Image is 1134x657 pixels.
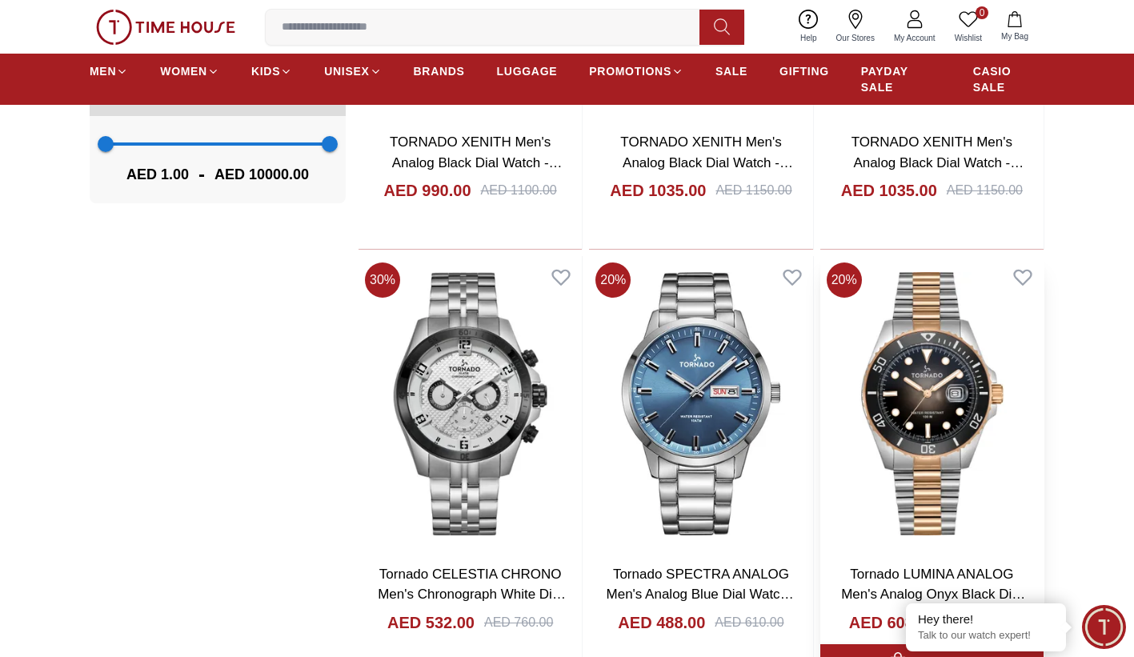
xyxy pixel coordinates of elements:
[918,611,1054,627] div: Hey there!
[90,57,128,86] a: MEN
[995,30,1035,42] span: My Bag
[830,32,881,44] span: Our Stores
[324,57,381,86] a: UNISEX
[992,8,1038,46] button: My Bag
[715,63,747,79] span: SALE
[589,57,683,86] a: PROMOTIONS
[976,6,988,19] span: 0
[126,163,189,186] span: AED 1.00
[160,57,219,86] a: WOMEN
[827,6,884,47] a: Our Stores
[384,179,471,202] h4: AED 990.00
[715,57,747,86] a: SALE
[160,63,207,79] span: WOMEN
[715,181,791,200] div: AED 1150.00
[973,57,1044,102] a: CASIO SALE
[610,179,706,202] h4: AED 1035.00
[715,613,783,632] div: AED 610.00
[589,256,812,551] img: Tornado SPECTRA ANALOG Men's Analog Blue Dial Watch - T23001-SBSL
[378,567,566,623] a: Tornado CELESTIA CHRONO Men's Chronograph White Dial Watch - T3149B-YBSW
[387,611,475,634] h4: AED 532.00
[841,179,937,202] h4: AED 1035.00
[791,6,827,47] a: Help
[365,262,400,298] span: 30 %
[861,57,941,102] a: PAYDAY SALE
[820,256,1044,551] img: Tornado LUMINA ANALOG Men's Analog Onyx Black Dial Watch - T22001-KBKB
[251,63,280,79] span: KIDS
[827,262,862,298] span: 20 %
[214,163,309,186] span: AED 10000.00
[251,57,292,86] a: KIDS
[620,134,793,190] a: TORNADO XENITH Men's Analog Black Dial Watch - T25301-RLDB
[779,57,829,86] a: GIFTING
[852,134,1024,190] a: TORNADO XENITH Men's Analog Black Dial Watch - T25301-BLBB
[414,57,465,86] a: BRANDS
[481,181,557,200] div: AED 1100.00
[390,134,563,190] a: TORNADO XENITH Men's Analog Black Dial Watch - T25301-SLBBR
[918,629,1054,643] p: Talk to our watch expert!
[618,611,705,634] h4: AED 488.00
[849,611,936,634] h4: AED 608.00
[324,63,369,79] span: UNISEX
[948,32,988,44] span: Wishlist
[607,567,796,623] a: Tornado SPECTRA ANALOG Men's Analog Blue Dial Watch - T23001-SBSL
[947,181,1023,200] div: AED 1150.00
[779,63,829,79] span: GIFTING
[841,567,1025,623] a: Tornado LUMINA ANALOG Men's Analog Onyx Black Dial Watch - T22001-KBKB
[414,63,465,79] span: BRANDS
[794,32,823,44] span: Help
[595,262,631,298] span: 20 %
[90,63,116,79] span: MEN
[888,32,942,44] span: My Account
[96,10,235,45] img: ...
[861,63,941,95] span: PAYDAY SALE
[1082,605,1126,649] div: Chat Widget
[589,63,671,79] span: PROMOTIONS
[497,57,558,86] a: LUGGAGE
[189,162,214,187] span: -
[945,6,992,47] a: 0Wishlist
[497,63,558,79] span: LUGGAGE
[484,613,553,632] div: AED 760.00
[359,256,582,551] img: Tornado CELESTIA CHRONO Men's Chronograph White Dial Watch - T3149B-YBSW
[973,63,1044,95] span: CASIO SALE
